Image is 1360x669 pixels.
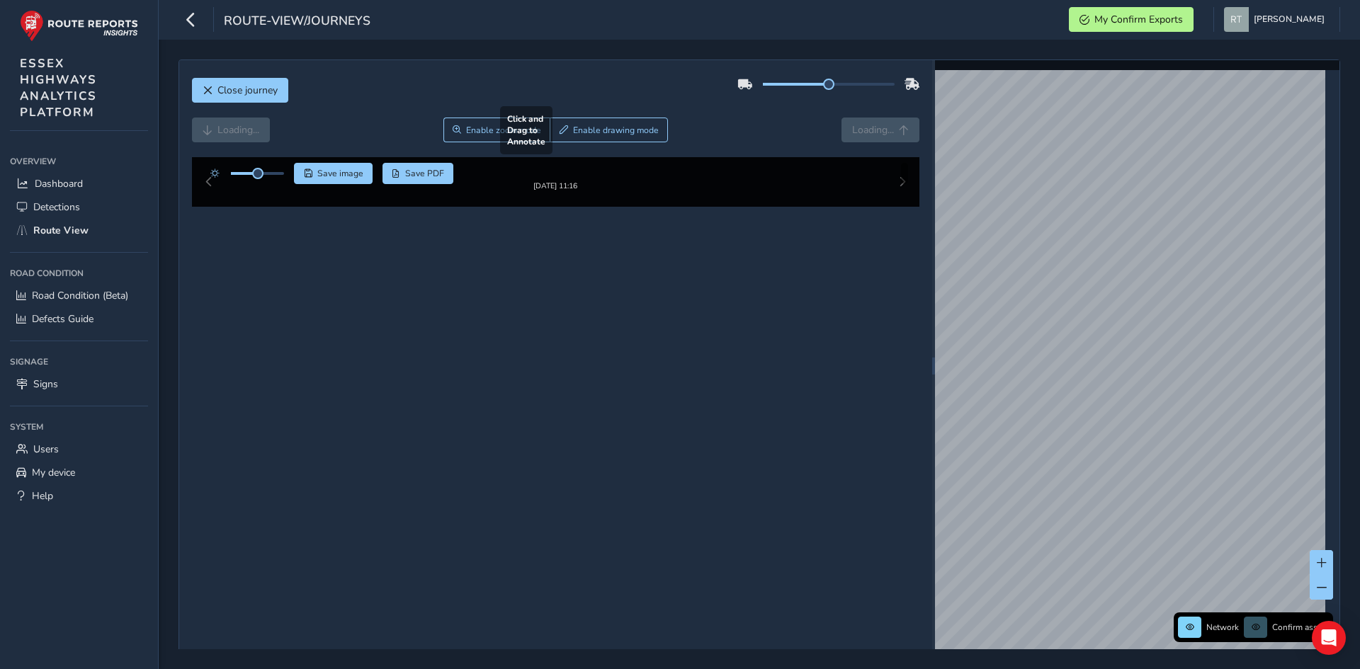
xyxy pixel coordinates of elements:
a: Road Condition (Beta) [10,284,148,307]
span: Route View [33,224,89,237]
button: Zoom [443,118,550,142]
button: Close journey [192,78,288,103]
button: My Confirm Exports [1069,7,1194,32]
span: My Confirm Exports [1094,13,1183,26]
button: PDF [382,163,454,184]
a: Dashboard [10,172,148,195]
span: Road Condition (Beta) [32,289,128,302]
div: Signage [10,351,148,372]
button: Save [294,163,373,184]
span: Signs [33,377,58,391]
a: Signs [10,372,148,396]
div: Open Intercom Messenger [1312,621,1346,655]
img: diamond-layout [1224,7,1249,32]
div: Road Condition [10,263,148,284]
span: Dashboard [35,177,83,190]
div: [DATE] 11:16 [512,192,599,202]
span: Save PDF [405,168,444,179]
span: Enable zoom mode [466,125,541,136]
button: [PERSON_NAME] [1224,7,1330,32]
a: My device [10,461,148,484]
a: Detections [10,195,148,219]
span: Confirm assets [1272,622,1329,633]
a: Help [10,484,148,508]
span: My device [32,466,75,479]
span: Help [32,489,53,503]
span: Defects Guide [32,312,93,326]
span: Close journey [217,84,278,97]
span: ESSEX HIGHWAYS ANALYTICS PLATFORM [20,55,97,120]
span: [PERSON_NAME] [1254,7,1325,32]
span: route-view/journeys [224,12,370,32]
span: Enable drawing mode [573,125,659,136]
span: Save image [317,168,363,179]
a: Users [10,438,148,461]
a: Route View [10,219,148,242]
div: System [10,416,148,438]
button: Draw [550,118,668,142]
span: Detections [33,200,80,214]
span: Network [1206,622,1239,633]
img: rr logo [20,10,138,42]
a: Defects Guide [10,307,148,331]
img: Thumbnail frame [512,178,599,192]
span: Users [33,442,59,456]
div: Overview [10,151,148,172]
